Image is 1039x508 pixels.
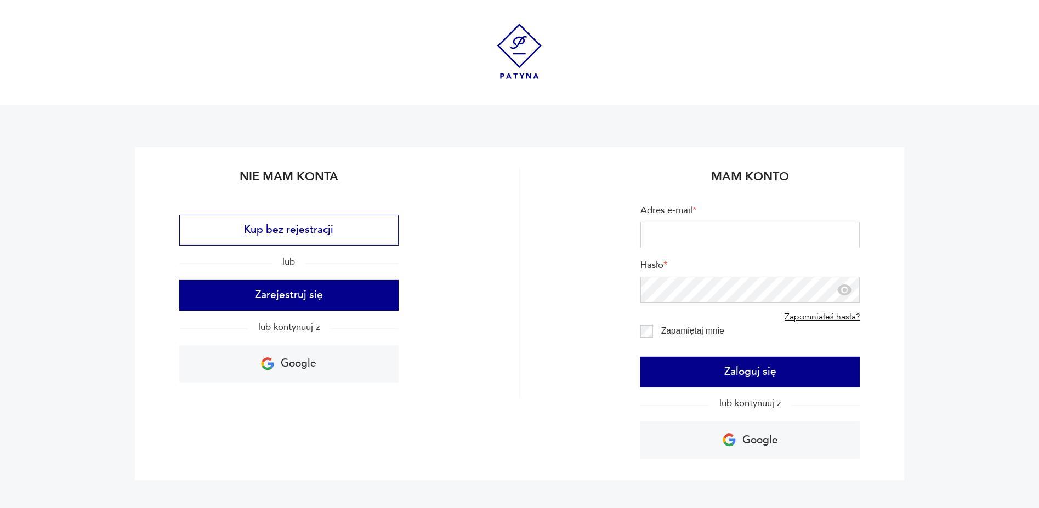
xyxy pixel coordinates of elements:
[640,357,860,387] button: Zaloguj się
[640,168,860,194] h2: Mam konto
[640,259,860,277] label: Hasło
[272,255,305,268] span: lub
[248,321,330,333] span: lub kontynuuj z
[179,280,399,311] button: Zarejestruj się
[640,204,860,222] label: Adres e-mail
[281,353,316,374] p: Google
[179,345,399,383] a: Google
[709,397,791,409] span: lub kontynuuj z
[785,312,860,322] a: Zapomniałeś hasła?
[179,168,399,194] h2: Nie mam konta
[492,24,547,79] img: Patyna - sklep z meblami i dekoracjami vintage
[742,430,778,450] p: Google
[723,433,736,447] img: Ikona Google
[261,357,274,370] img: Ikona Google
[661,326,724,335] label: Zapamiętaj mnie
[640,421,860,459] a: Google
[179,215,399,246] button: Kup bez rejestracji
